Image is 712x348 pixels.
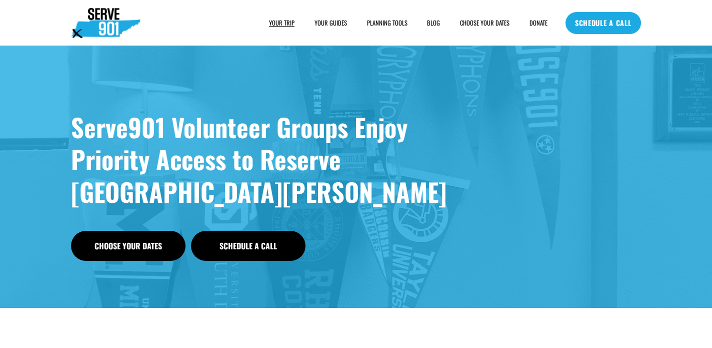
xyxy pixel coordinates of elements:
img: Serve901 [71,8,140,38]
a: BLOG [427,18,440,28]
a: Schedule a Call [191,231,305,261]
strong: Serve901 Volunteer Groups Enjoy Priority Access to Reserve [GEOGRAPHIC_DATA][PERSON_NAME] [71,108,446,210]
a: folder dropdown [367,18,407,28]
a: YOUR GUIDES [314,18,347,28]
a: DONATE [529,18,547,28]
span: YOUR TRIP [269,19,294,28]
a: folder dropdown [269,18,294,28]
span: PLANNING TOOLS [367,19,407,28]
a: SCHEDULE A CALL [565,12,641,34]
a: CHOOSE YOUR DATES [460,18,509,28]
a: Choose Your Dates [71,231,185,261]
